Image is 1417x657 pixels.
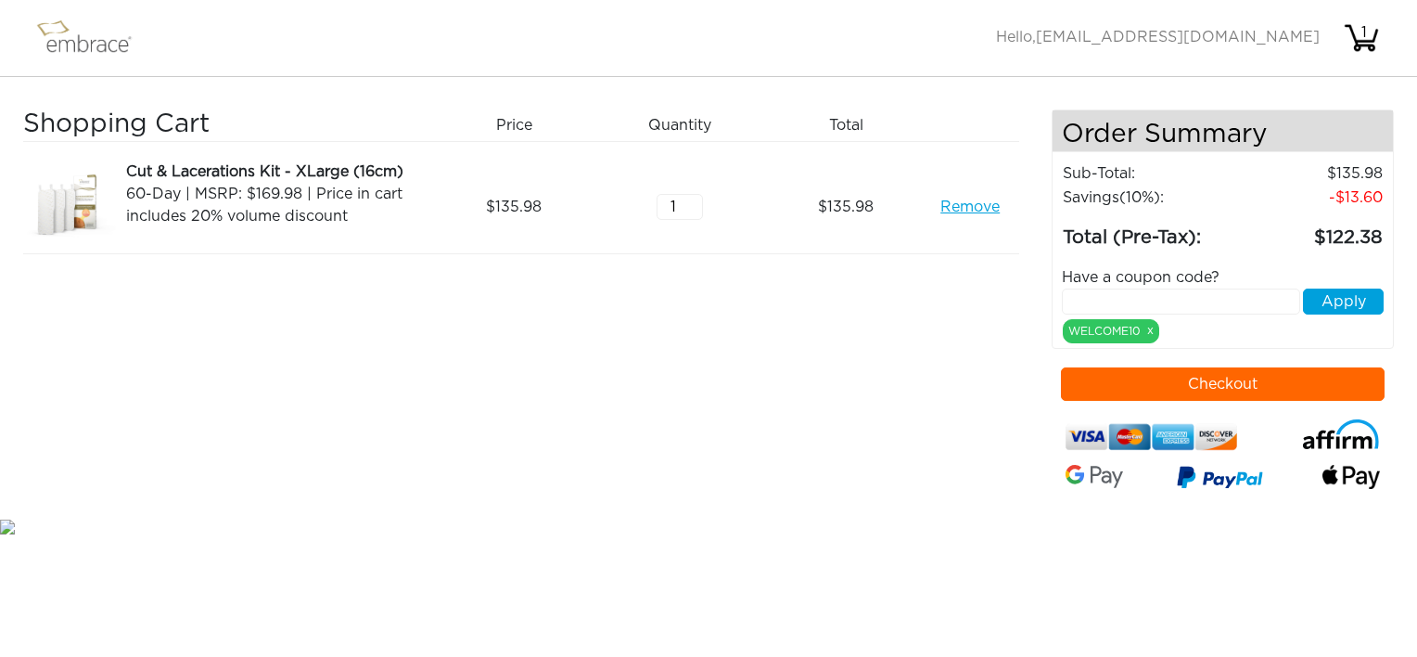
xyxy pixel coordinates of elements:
[1063,319,1159,343] div: WELCOME10
[23,109,424,141] h3: Shopping Cart
[1066,419,1238,455] img: credit-cards.png
[1343,30,1380,45] a: 1
[1239,161,1384,186] td: 135.98
[1147,322,1154,339] a: x
[1062,186,1239,210] td: Savings :
[1062,210,1239,252] td: Total (Pre-Tax):
[1177,461,1263,496] img: paypal-v3.png
[1322,465,1380,489] img: fullApplePay.png
[1346,21,1383,44] div: 1
[1239,210,1384,252] td: 122.38
[648,114,711,136] span: Quantity
[23,161,116,253] img: 7ce86e4a-8ce9-11e7-b542-02e45ca4b85b.jpeg
[1303,289,1384,315] button: Apply
[1053,110,1394,152] h4: Order Summary
[940,196,1000,218] a: Remove
[1343,19,1380,57] img: cart
[438,109,604,141] div: Price
[32,15,153,61] img: logo.png
[1119,190,1160,205] span: (10%)
[1066,465,1123,488] img: Google-Pay-Logo.svg
[1061,367,1385,401] button: Checkout
[770,109,936,141] div: Total
[486,196,542,218] span: 135.98
[126,183,424,227] div: 60-Day | MSRP: $169.98 | Price in cart includes 20% volume discount
[996,30,1320,45] span: Hello,
[1302,419,1380,450] img: affirm-logo.svg
[818,196,874,218] span: 135.98
[1062,161,1239,186] td: Sub-Total:
[1036,30,1320,45] span: [EMAIL_ADDRESS][DOMAIN_NAME]
[126,161,424,183] div: Cut & Lacerations Kit - XLarge (16cm)
[1048,266,1398,289] div: Have a coupon code?
[1239,186,1384,210] td: 13.60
